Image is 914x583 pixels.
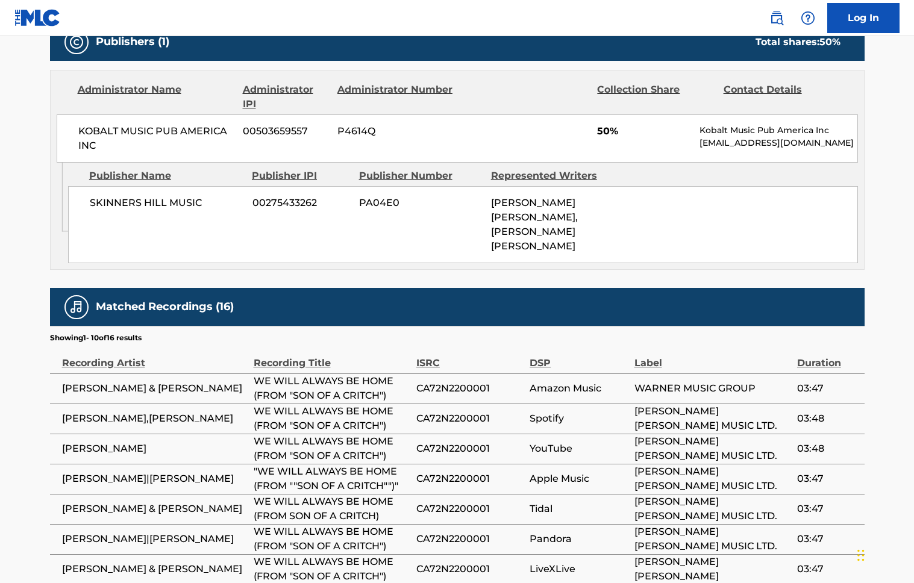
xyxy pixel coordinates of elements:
[724,83,840,111] div: Contact Details
[634,404,791,433] span: [PERSON_NAME] [PERSON_NAME] MUSIC LTD.
[89,169,243,183] div: Publisher Name
[827,3,900,33] a: Log In
[597,83,714,111] div: Collection Share
[252,196,350,210] span: 00275433262
[78,83,234,111] div: Administrator Name
[491,169,614,183] div: Represented Writers
[797,381,859,396] span: 03:47
[252,169,350,183] div: Publisher IPI
[634,381,791,396] span: WARNER MUSIC GROUP
[700,124,857,137] p: Kobalt Music Pub America Inc
[62,502,248,516] span: [PERSON_NAME] & [PERSON_NAME]
[416,562,524,576] span: CA72N2200001
[96,35,169,49] h5: Publishers (1)
[416,441,524,456] span: CA72N2200001
[416,502,524,516] span: CA72N2200001
[69,35,84,49] img: Publishers
[254,374,410,403] span: WE WILL ALWAYS BE HOME (FROM "SON OF A CRITCH")
[530,411,628,426] span: Spotify
[765,6,789,30] a: Public Search
[769,11,784,25] img: search
[797,343,859,370] div: Duration
[416,343,524,370] div: ISRC
[62,441,248,456] span: [PERSON_NAME]
[62,343,248,370] div: Recording Artist
[14,9,61,26] img: MLC Logo
[359,196,482,210] span: PA04E0
[337,83,454,111] div: Administrator Number
[530,472,628,486] span: Apple Music
[254,434,410,463] span: WE WILL ALWAYS BE HOME (FROM "SON OF A CRITCH")
[62,381,248,396] span: [PERSON_NAME] & [PERSON_NAME]
[491,197,578,252] span: [PERSON_NAME] [PERSON_NAME], [PERSON_NAME] [PERSON_NAME]
[634,464,791,493] span: [PERSON_NAME] [PERSON_NAME] MUSIC LTD.
[756,35,840,49] div: Total shares:
[243,83,328,111] div: Administrator IPI
[797,562,859,576] span: 03:47
[854,525,914,583] iframe: Chat Widget
[530,532,628,546] span: Pandora
[90,196,243,210] span: SKINNERS HILL MUSIC
[337,124,454,139] span: P4614Q
[62,472,248,486] span: [PERSON_NAME]|[PERSON_NAME]
[62,411,248,426] span: [PERSON_NAME],[PERSON_NAME]
[530,502,628,516] span: Tidal
[530,441,628,456] span: YouTube
[78,124,234,153] span: KOBALT MUSIC PUB AMERICA INC
[416,532,524,546] span: CA72N2200001
[254,404,410,433] span: WE WILL ALWAYS BE HOME (FROM "SON OF A CRITCH")
[796,6,820,30] div: Help
[254,525,410,553] span: WE WILL ALWAYS BE HOME (FROM "SON OF A CRITCH")
[700,137,857,149] p: [EMAIL_ADDRESS][DOMAIN_NAME]
[243,124,328,139] span: 00503659557
[797,411,859,426] span: 03:48
[254,494,410,523] span: WE WILL ALWAYS BE HOME (FROM SON OF A CRITCH)
[597,124,690,139] span: 50%
[69,300,84,314] img: Matched Recordings
[797,532,859,546] span: 03:47
[819,36,840,48] span: 50 %
[530,562,628,576] span: LiveXLive
[416,411,524,426] span: CA72N2200001
[797,472,859,486] span: 03:47
[254,464,410,493] span: "WE WILL ALWAYS BE HOME (FROM ""SON OF A CRITCH"")"
[254,343,410,370] div: Recording Title
[634,494,791,523] span: [PERSON_NAME] [PERSON_NAME] MUSIC LTD.
[857,537,865,573] div: Drag
[530,381,628,396] span: Amazon Music
[96,300,234,314] h5: Matched Recordings (16)
[416,472,524,486] span: CA72N2200001
[416,381,524,396] span: CA72N2200001
[801,11,815,25] img: help
[530,343,628,370] div: DSP
[62,562,248,576] span: [PERSON_NAME] & [PERSON_NAME]
[634,343,791,370] div: Label
[797,502,859,516] span: 03:47
[797,441,859,456] span: 03:48
[50,332,142,343] p: Showing 1 - 10 of 16 results
[359,169,482,183] div: Publisher Number
[62,532,248,546] span: [PERSON_NAME]|[PERSON_NAME]
[634,525,791,553] span: [PERSON_NAME] [PERSON_NAME] MUSIC LTD.
[634,434,791,463] span: [PERSON_NAME] [PERSON_NAME] MUSIC LTD.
